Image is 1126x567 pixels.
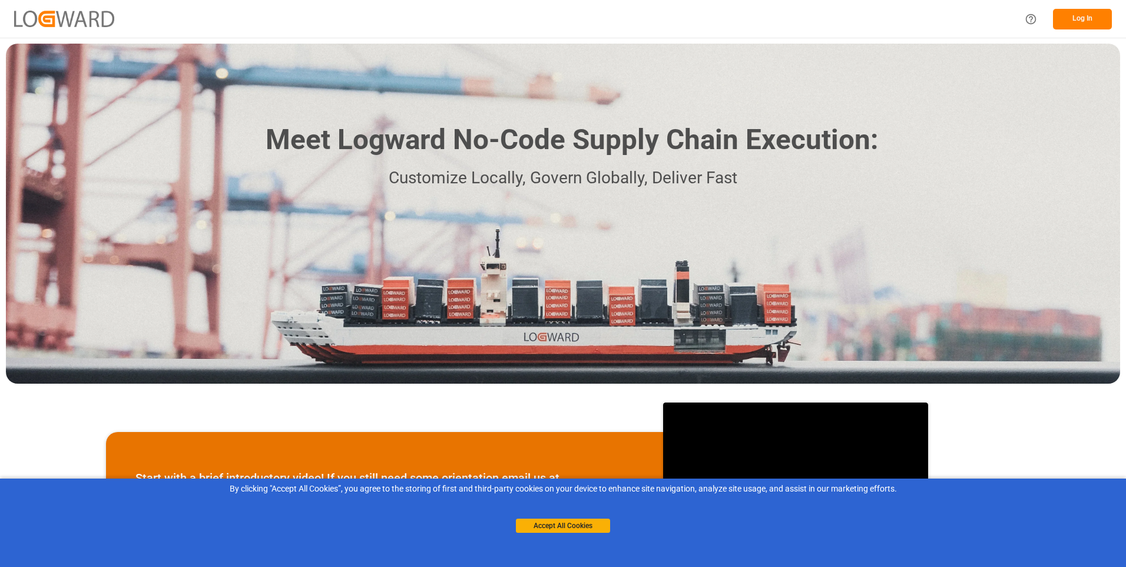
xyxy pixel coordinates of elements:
h1: Meet Logward No-Code Supply Chain Execution: [266,119,878,161]
img: Logward_new_orange.png [14,11,114,27]
button: Log In [1053,9,1112,29]
p: Start with a brief introductory video! If you still need some orientation email us at , or schedu... [135,469,634,505]
div: By clicking "Accept All Cookies”, you agree to the storing of first and third-party cookies on yo... [8,483,1118,495]
button: Accept All Cookies [516,519,610,533]
button: Help Center [1018,6,1044,32]
p: Customize Locally, Govern Globally, Deliver Fast [248,165,878,192]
